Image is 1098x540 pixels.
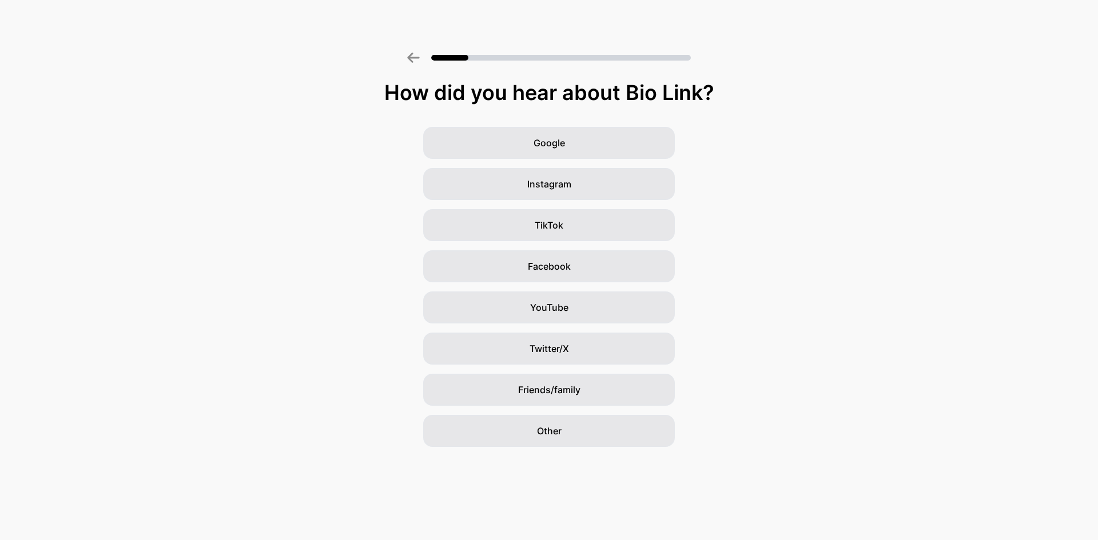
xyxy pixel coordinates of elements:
[530,342,569,355] span: Twitter/X
[6,81,1092,104] div: How did you hear about Bio Link?
[530,301,568,314] span: YouTube
[527,177,571,191] span: Instagram
[534,136,565,150] span: Google
[535,218,563,232] span: TikTok
[528,259,571,273] span: Facebook
[518,383,580,397] span: Friends/family
[537,424,562,438] span: Other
